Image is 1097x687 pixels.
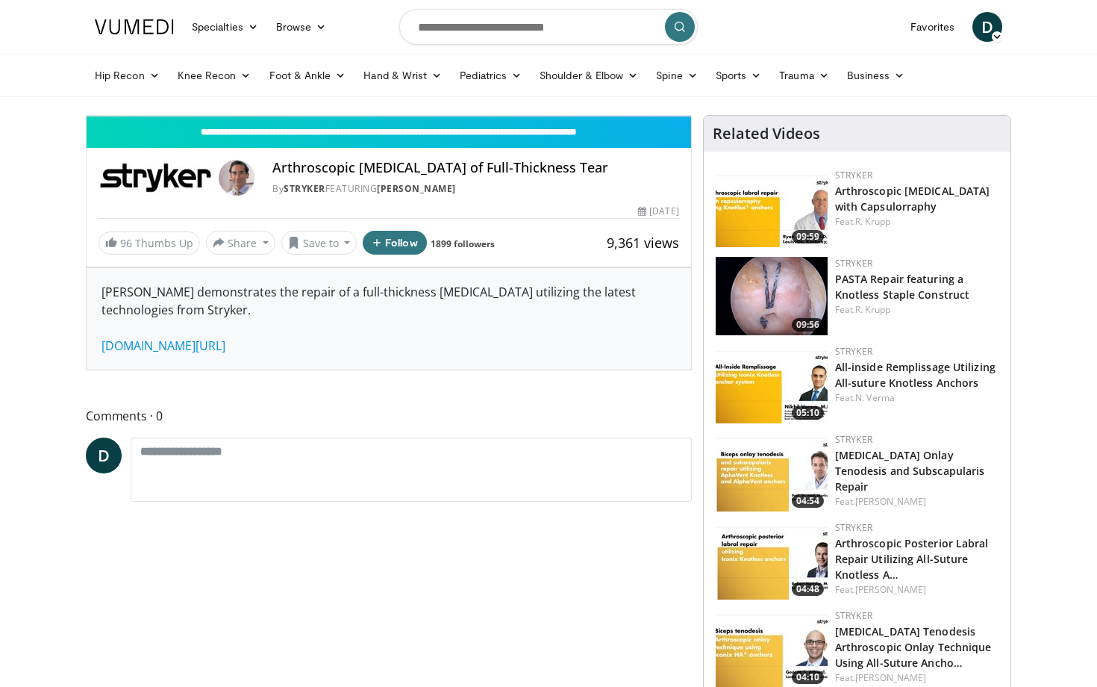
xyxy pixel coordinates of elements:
[835,215,998,229] div: Feat.
[267,12,336,42] a: Browse
[260,60,355,90] a: Foot & Ankle
[431,237,495,250] a: 1899 followers
[607,234,679,252] span: 9,361 views
[95,19,174,34] img: VuMedi Logo
[838,60,914,90] a: Business
[855,583,926,596] a: [PERSON_NAME]
[972,12,1002,42] a: D
[835,583,998,597] div: Feat.
[354,60,451,90] a: Hand & Wrist
[835,169,872,181] a: Stryker
[272,182,678,196] div: By FEATURING
[855,495,926,508] a: [PERSON_NAME]
[284,182,325,195] a: Stryker
[638,205,678,218] div: [DATE]
[835,624,992,670] a: [MEDICAL_DATA] Tenodesis Arthroscopic Onlay Technique Using All-Suture Ancho…
[713,125,820,143] h4: Related Videos
[272,160,678,176] h4: Arthroscopic [MEDICAL_DATA] of Full-Thickness Tear
[835,360,996,390] a: All-inside Remplissage Utilizing All-suture Knotless Anchors
[792,671,824,684] span: 04:10
[835,391,998,405] div: Feat.
[716,169,828,247] img: c8a3b2cc-5bd4-4878-862c-e86fdf4d853b.150x105_q85_crop-smart_upscale.jpg
[206,231,275,255] button: Share
[792,582,824,596] span: 04:48
[647,60,706,90] a: Spine
[835,345,872,358] a: Stryker
[716,257,828,335] a: 09:56
[183,12,267,42] a: Specialties
[835,671,998,685] div: Feat.
[86,438,122,473] a: D
[716,521,828,600] img: d2f6a426-04ef-449f-8186-4ca5fc42937c.150x105_q85_crop-smart_upscale.jpg
[169,60,260,90] a: Knee Recon
[716,345,828,423] a: 05:10
[770,60,838,90] a: Trauma
[707,60,771,90] a: Sports
[120,236,132,250] span: 96
[716,345,828,423] img: 0dbaa052-54c8-49be-8279-c70a6c51c0f9.150x105_q85_crop-smart_upscale.jpg
[835,521,872,534] a: Stryker
[716,169,828,247] a: 09:59
[835,495,998,509] div: Feat.
[901,12,963,42] a: Favorites
[835,448,985,494] a: [MEDICAL_DATA] Onlay Tenodesis and Subscapularis Repair
[792,406,824,420] span: 05:10
[835,184,990,214] a: Arthroscopic [MEDICAL_DATA] with Capsulorraphy
[835,272,970,302] a: PASTA Repair featuring a Knotless Staple Construct
[835,257,872,270] a: Stryker
[855,303,890,316] a: R. Krupp
[792,494,824,508] span: 04:54
[855,671,926,684] a: [PERSON_NAME]
[855,215,890,228] a: R. Krupp
[835,536,989,582] a: Arthroscopic Posterior Labral Repair Utilizing All-Suture Knotless A…
[281,231,357,255] button: Save to
[451,60,531,90] a: Pediatrics
[219,160,254,196] img: Avatar
[792,318,824,332] span: 09:56
[377,182,456,195] a: [PERSON_NAME]
[99,231,200,255] a: 96 Thumbs Up
[101,338,225,354] a: [DOMAIN_NAME][URL]
[99,160,213,196] img: Stryker
[86,406,692,426] span: Comments 0
[716,433,828,512] img: f0e53f01-d5db-4f12-81ed-ecc49cba6117.150x105_q85_crop-smart_upscale.jpg
[835,433,872,446] a: Stryker
[716,521,828,600] a: 04:48
[531,60,647,90] a: Shoulder & Elbow
[363,231,427,255] button: Follow
[835,609,872,622] a: Stryker
[86,60,169,90] a: Hip Recon
[716,257,828,335] img: 84acc7eb-cb93-455a-a344-5c35427a46c1.png.150x105_q85_crop-smart_upscale.png
[835,303,998,317] div: Feat.
[399,9,698,45] input: Search topics, interventions
[716,433,828,512] a: 04:54
[87,268,691,370] div: [PERSON_NAME] demonstrates the repair of a full-thickness [MEDICAL_DATA] utilizing the latest tec...
[855,391,895,404] a: N. Verma
[792,230,824,243] span: 09:59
